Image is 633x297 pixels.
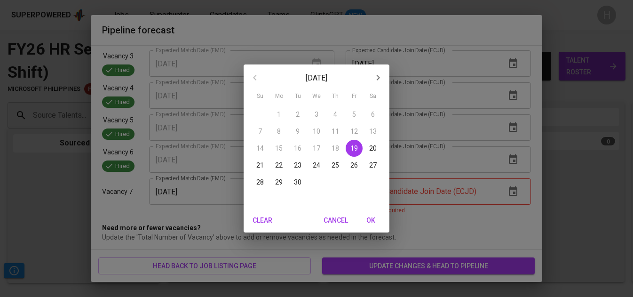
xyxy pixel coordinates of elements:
button: 25 [327,157,344,174]
p: 25 [332,161,339,170]
span: Clear [251,215,274,226]
span: Th [327,92,344,101]
span: We [308,92,325,101]
p: 22 [275,161,283,170]
p: 28 [256,177,264,187]
span: Mo [270,92,287,101]
button: Cancel [320,212,352,229]
button: 30 [289,174,306,191]
button: OK [356,212,386,229]
p: 21 [256,161,264,170]
p: 26 [350,161,358,170]
button: 22 [270,157,287,174]
button: 19 [346,140,363,157]
button: Clear [247,212,277,229]
span: Sa [364,92,381,101]
p: [DATE] [266,72,367,84]
span: OK [359,215,382,226]
span: Cancel [324,215,348,226]
span: Fr [346,92,363,101]
button: 26 [346,157,363,174]
button: 24 [308,157,325,174]
p: 24 [313,161,320,170]
p: 20 [369,144,377,153]
span: Su [252,92,269,101]
span: Tu [289,92,306,101]
p: 30 [294,177,301,187]
p: 27 [369,161,377,170]
button: 21 [252,157,269,174]
button: 27 [364,157,381,174]
p: 23 [294,161,301,170]
button: 29 [270,174,287,191]
button: 23 [289,157,306,174]
p: 19 [350,144,358,153]
button: 28 [252,174,269,191]
button: 20 [364,140,381,157]
p: 29 [275,177,283,187]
